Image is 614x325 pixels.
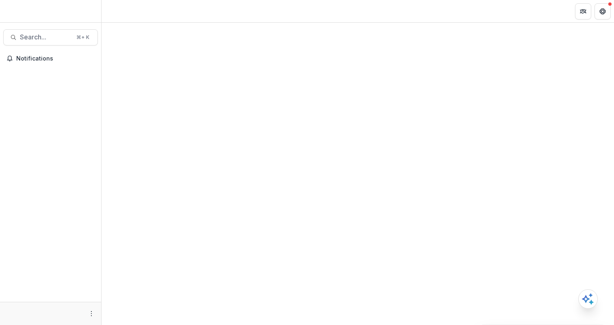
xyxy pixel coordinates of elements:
[20,33,71,41] span: Search...
[595,3,611,19] button: Get Help
[16,55,95,62] span: Notifications
[578,289,598,309] button: Open AI Assistant
[3,52,98,65] button: Notifications
[86,309,96,318] button: More
[575,3,591,19] button: Partners
[105,5,139,17] nav: breadcrumb
[3,29,98,45] button: Search...
[75,33,91,42] div: ⌘ + K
